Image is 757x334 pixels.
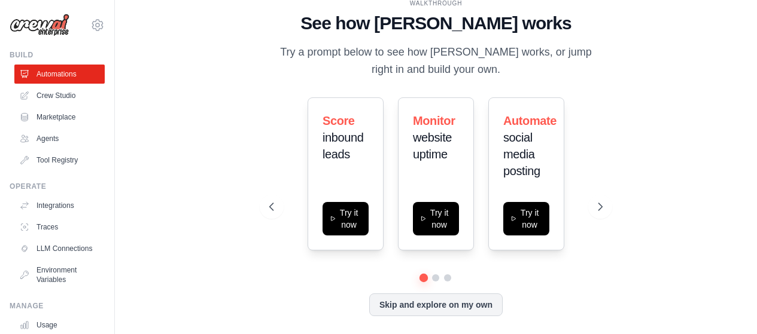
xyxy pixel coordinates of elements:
div: Build [10,50,105,60]
a: Automations [14,65,105,84]
img: Logo [10,14,69,36]
a: LLM Connections [14,239,105,258]
a: Tool Registry [14,151,105,170]
div: Manage [10,301,105,311]
h1: See how [PERSON_NAME] works [269,13,603,34]
p: Try a prompt below to see how [PERSON_NAME] works, or jump right in and build your own. [269,44,603,79]
button: Try it now [503,202,549,235]
a: Agents [14,129,105,148]
span: Score [323,114,355,127]
a: Crew Studio [14,86,105,105]
a: Environment Variables [14,261,105,289]
button: Try it now [413,202,459,235]
div: Operate [10,182,105,191]
span: inbound leads [323,131,363,161]
span: Automate [503,114,557,127]
a: Marketplace [14,108,105,127]
button: Try it now [323,202,369,235]
span: Monitor [413,114,455,127]
button: Skip and explore on my own [369,293,503,316]
span: website uptime [413,131,452,161]
a: Traces [14,217,105,237]
span: social media posting [503,131,540,177]
a: Integrations [14,196,105,215]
